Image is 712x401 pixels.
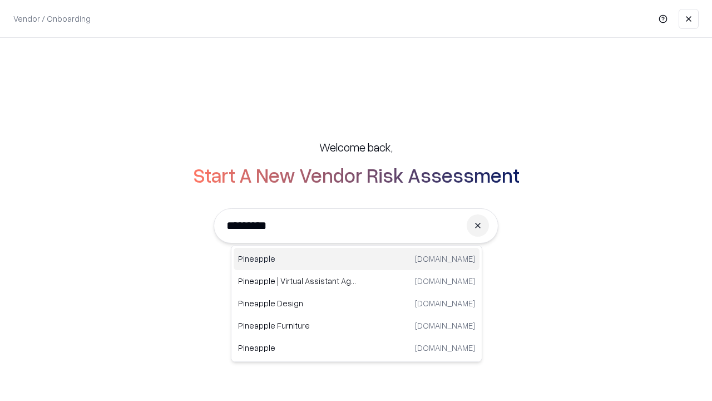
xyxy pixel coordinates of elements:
h5: Welcome back, [319,139,393,155]
p: Pineapple | Virtual Assistant Agency [238,275,357,287]
p: [DOMAIN_NAME] [415,342,475,354]
div: Suggestions [231,245,482,362]
p: Vendor / Onboarding [13,13,91,25]
h2: Start A New Vendor Risk Assessment [193,164,520,186]
p: Pineapple [238,342,357,354]
p: [DOMAIN_NAME] [415,297,475,309]
p: Pineapple [238,253,357,265]
p: Pineapple Design [238,297,357,309]
p: Pineapple Furniture [238,320,357,331]
p: [DOMAIN_NAME] [415,275,475,287]
p: [DOMAIN_NAME] [415,253,475,265]
p: [DOMAIN_NAME] [415,320,475,331]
